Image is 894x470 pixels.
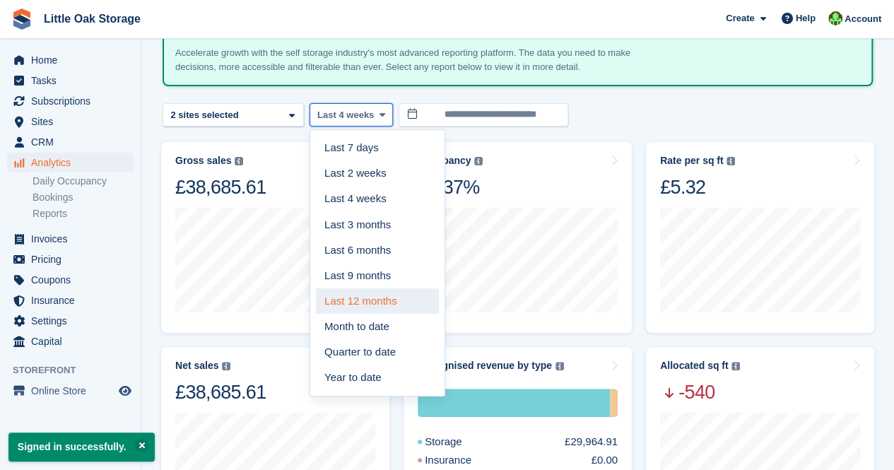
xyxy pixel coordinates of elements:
div: Rate per sq ft [660,155,723,167]
img: icon-info-grey-7440780725fd019a000dd9b08b2336e03edf1995a4989e88bcd33f0948082b44.svg [474,157,483,165]
div: Insurance [418,452,505,469]
div: 83.37% [418,175,483,199]
a: Preview store [117,382,134,399]
span: CRM [31,132,116,152]
div: 2 sites selected [168,108,244,122]
span: Last 4 weeks [317,108,374,122]
a: Bookings [33,191,134,204]
span: -540 [660,380,740,404]
a: menu [7,71,134,90]
span: Capital [31,331,116,351]
img: stora-icon-8386f47178a22dfd0bd8f6a31ec36ba5ce8667c1dd55bd0f319d3a0aa187defe.svg [11,8,33,30]
a: menu [7,153,134,172]
a: menu [7,229,134,249]
a: Daily Occupancy [33,175,134,188]
a: menu [7,91,134,111]
a: Quarter to date [316,339,439,365]
img: icon-info-grey-7440780725fd019a000dd9b08b2336e03edf1995a4989e88bcd33f0948082b44.svg [235,157,243,165]
div: £29,964.91 [565,434,618,450]
p: Signed in successfully. [8,433,155,462]
a: menu [7,50,134,70]
a: Last 6 months [316,237,439,263]
a: Month to date [316,314,439,339]
span: Storefront [13,363,141,377]
a: menu [7,112,134,131]
img: icon-info-grey-7440780725fd019a000dd9b08b2336e03edf1995a4989e88bcd33f0948082b44.svg [727,157,735,165]
a: Last 9 months [316,263,439,288]
a: menu [7,331,134,351]
a: Last 3 months [316,212,439,237]
a: menu [7,290,134,310]
span: Pricing [31,249,116,269]
a: menu [7,249,134,269]
a: Year to date [316,365,439,390]
img: icon-info-grey-7440780725fd019a000dd9b08b2336e03edf1995a4989e88bcd33f0948082b44.svg [555,362,564,370]
a: menu [7,270,134,290]
span: Create [726,11,754,25]
a: menu [7,311,134,331]
a: Last 4 weeks [316,187,439,212]
div: £38,685.61 [175,380,266,404]
span: Online Store [31,381,116,401]
div: One-off [610,389,618,417]
span: Home [31,50,116,70]
p: Accelerate growth with the self storage industry's most advanced reporting platform. The data you... [175,46,670,74]
div: Gross sales [175,155,231,167]
img: Michael Aujla [828,11,842,25]
div: Storage [418,434,496,450]
span: Sites [31,112,116,131]
div: £0.00 [591,452,618,469]
span: Help [796,11,816,25]
span: Settings [31,311,116,331]
span: Tasks [31,71,116,90]
span: Insurance [31,290,116,310]
button: Last 4 weeks [310,103,393,127]
a: Last 2 weeks [316,161,439,187]
div: Storage [418,389,610,417]
span: Account [845,12,881,26]
div: Net sales [175,360,218,372]
span: Subscriptions [31,91,116,111]
div: £38,685.61 [175,175,266,199]
a: Last 12 months [316,288,439,314]
span: Analytics [31,153,116,172]
a: Little Oak Storage [38,7,146,30]
a: menu [7,132,134,152]
div: Recognised revenue by type [418,360,552,372]
span: Invoices [31,229,116,249]
a: Reports [33,207,134,221]
div: Allocated sq ft [660,360,728,372]
a: menu [7,381,134,401]
img: icon-info-grey-7440780725fd019a000dd9b08b2336e03edf1995a4989e88bcd33f0948082b44.svg [731,362,740,370]
div: £5.32 [660,175,735,199]
span: Coupons [31,270,116,290]
img: icon-info-grey-7440780725fd019a000dd9b08b2336e03edf1995a4989e88bcd33f0948082b44.svg [222,362,230,370]
a: Last 7 days [316,136,439,161]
